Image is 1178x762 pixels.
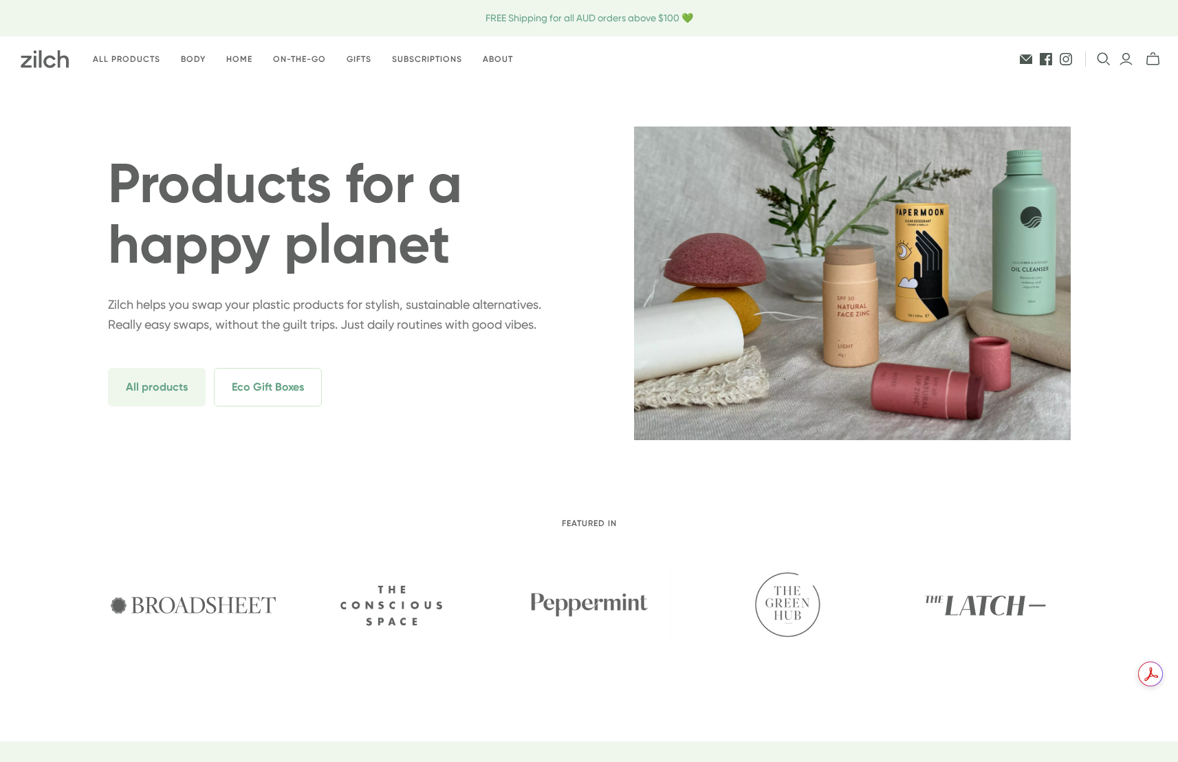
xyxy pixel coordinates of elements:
img: Zilch has done the hard yards and handpicked the best ethical and sustainable products for you an... [21,50,69,68]
a: Login [1119,52,1133,67]
a: All products [83,43,171,76]
h2: Featured in [108,519,1071,528]
a: About [472,43,523,76]
img: zilch-hero-home-2.webp [634,127,1071,439]
h1: Products for a happy planet [108,153,545,274]
span: FREE Shipping for all AUD orders above $100 💚 [98,11,1081,25]
a: On-the-go [263,43,336,76]
a: Eco Gift Boxes [214,380,322,393]
span: All products [108,368,206,406]
a: Body [171,43,216,76]
button: Open search [1097,52,1111,66]
a: Subscriptions [382,43,472,76]
p: Zilch helps you swap your plastic products for stylish, sustainable alternatives. Really easy swa... [108,295,545,335]
button: mini-cart-toggle [1142,52,1164,67]
a: Gifts [336,43,382,76]
span: Eco Gift Boxes [214,368,322,406]
a: All products [108,380,211,393]
a: Home [216,43,263,76]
